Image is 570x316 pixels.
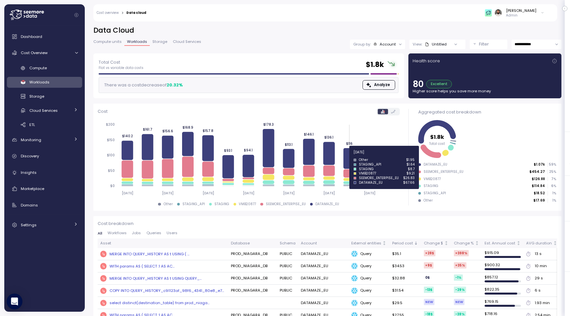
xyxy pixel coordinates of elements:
[414,241,418,245] div: Sorted descending
[142,127,152,132] tspan: $161.7
[182,202,205,206] div: STAGING_API
[110,264,174,269] div: WITH params AS ( SELECT :1 AS AC...
[283,191,295,195] tspan: [DATE]
[351,240,381,246] div: External entities
[162,129,173,133] tspan: $156.6
[98,232,102,235] span: All
[482,285,523,297] td: $ 822.35
[454,287,466,293] div: -29 %
[298,272,348,285] td: DATAMAZE_EU
[482,272,523,285] td: $ 857.12
[454,262,466,269] div: +35 %
[162,191,174,195] tspan: [DATE]
[385,157,395,161] tspan: $65.6
[532,184,545,188] p: $114.84
[298,285,348,297] td: DATAMAZE_EU
[107,153,115,157] tspan: $100
[454,299,464,305] div: NEW
[7,63,82,74] a: Compute
[424,274,431,281] div: 0 $
[495,9,502,16] img: ACg8ocLskjvUhBDgxtSFCRx4ztb74ewwa1VrVEuDBD_Ho1mrTsQB-QE=s96-c
[535,275,543,281] div: 29 s
[108,231,127,235] span: Workflows
[277,272,298,285] td: PUBLIC
[102,82,183,88] div: There was a cost decrease of
[351,300,387,306] div: Query
[93,26,561,35] h2: Data Cloud
[21,34,42,39] span: Dashboard
[424,170,463,174] div: SEEMORE_ENTERPISE_EU
[533,198,545,203] p: $17.69
[7,105,82,116] a: Cloud Services
[482,260,523,272] td: $ 900.32
[413,58,440,64] p: Health score
[285,142,293,146] tspan: $113.1
[7,294,22,309] div: Open Intercom Messenger
[110,300,209,305] div: select distinct(destination_table) from prod_niaga...
[21,50,47,55] span: Cost Overview
[121,11,124,15] div: >
[421,238,451,248] th: Change $Not sorted
[244,148,253,152] tspan: $94.1
[7,150,82,163] a: Discovery
[239,202,256,206] div: VMB20877
[451,238,482,248] th: Change %Not sorted
[99,66,143,70] p: Flat vs variable data costs
[228,272,277,285] td: PROD_NIAGARA_DB
[535,251,542,257] div: 13 s
[21,170,37,175] span: Insights
[535,288,541,294] div: 6 s
[126,11,146,15] div: Data cloud
[304,132,314,137] tspan: $146.1
[424,198,433,203] div: Other
[122,191,133,195] tspan: [DATE]
[21,153,39,159] span: Discovery
[424,250,435,256] div: +28 $
[280,240,296,246] div: Schema
[21,222,37,228] span: Settings
[122,134,133,138] tspan: $140.2
[430,133,444,141] tspan: $1.8k
[548,198,556,203] p: 1 %
[100,240,226,246] div: Asset
[351,263,387,269] div: Query
[106,122,115,127] tspan: $200
[7,119,82,130] a: ETL
[454,250,469,256] div: +398 %
[7,166,82,179] a: Insights
[548,162,556,167] p: 59 %
[389,238,421,248] th: Period costSorted descending
[164,202,173,206] div: Other
[389,260,421,272] td: $34.53
[298,297,348,309] td: DATAMAZE_EU
[108,169,115,173] tspan: $50
[7,133,82,146] a: Monitoring
[110,288,224,293] div: COPY INTO QUERY_HISTORY_c91123af_98f6_4341_80e8_e7...
[29,122,35,127] span: ETL
[29,65,47,71] span: Compute
[21,203,38,208] span: Domains
[506,8,536,13] div: [PERSON_NAME]
[454,274,463,281] div: -1 %
[548,170,556,174] p: 25 %
[351,288,387,294] div: Query
[202,191,214,195] tspan: [DATE]
[482,297,523,309] td: $ 769.15
[482,238,523,248] th: Est. Annual costNot sorted
[418,109,556,115] div: Aggregated cost breakdown
[224,148,232,153] tspan: $93.1
[7,46,82,59] a: Cost Overview
[392,240,413,246] div: Period cost
[482,248,523,260] td: $ 915.09
[203,129,213,133] tspan: $157.8
[243,191,254,195] tspan: [DATE]
[324,135,333,140] tspan: $136.1
[470,40,507,49] button: Filter
[523,238,560,248] th: AVG durationNot sorted
[548,191,556,196] p: 1 %
[7,182,82,195] a: Marketplace
[298,260,348,272] td: DATAMAZE_EU
[532,177,545,181] p: $126.88
[424,191,446,196] div: STAGING_API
